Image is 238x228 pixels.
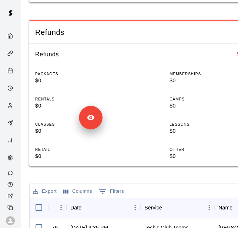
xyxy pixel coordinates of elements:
[31,185,58,197] button: Export
[35,49,59,59] h6: Refunds
[35,152,109,160] p: $0
[35,76,109,84] p: $0
[130,202,141,213] button: Menu
[61,185,94,197] button: Select columns
[48,197,67,218] div: InvoiceId
[1,179,20,190] a: Visit help center
[162,202,172,212] button: Sort
[70,197,81,218] div: Date
[1,167,20,179] a: Contact Us
[3,6,18,20] img: Swift logo
[35,121,109,127] p: CLASSES
[81,202,92,212] button: Sort
[141,197,215,218] div: Service
[35,146,109,152] p: RETAIL
[97,185,126,197] button: Show filters
[1,202,20,213] div: Copy public page link
[35,71,109,76] p: PACKAGES
[56,202,67,213] button: Menu
[35,96,109,102] p: RENTALS
[35,127,109,135] p: $0
[204,202,215,213] button: Menu
[67,197,141,218] div: Date
[35,102,109,109] p: $0
[1,190,20,202] a: View public page
[144,197,162,218] div: Service
[218,197,232,218] div: Name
